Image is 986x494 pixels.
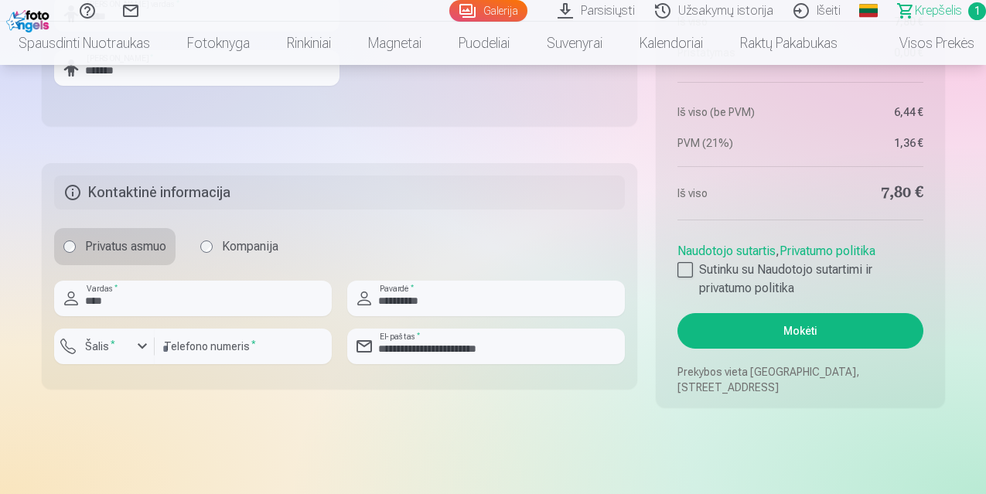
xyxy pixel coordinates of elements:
[677,182,793,204] dt: Iš viso
[350,22,440,65] a: Magnetai
[780,244,875,258] a: Privatumo politika
[677,364,923,395] p: Prekybos vieta [GEOGRAPHIC_DATA], [STREET_ADDRESS]
[808,182,923,204] dd: 7,80 €
[621,22,722,65] a: Kalendoriai
[808,135,923,151] dd: 1,36 €
[54,175,626,210] h5: Kontaktinė informacija
[191,228,288,265] label: Kompanija
[200,240,213,253] input: Kompanija
[722,22,856,65] a: Raktų pakabukas
[677,313,923,349] button: Mokėti
[677,104,793,120] dt: Iš viso (be PVM)
[440,22,528,65] a: Puodeliai
[54,329,155,364] button: Šalis*
[968,2,986,20] span: 1
[6,6,53,32] img: /fa2
[528,22,621,65] a: Suvenyrai
[79,339,121,354] label: Šalis
[677,236,923,298] div: ,
[54,228,176,265] label: Privatus asmuo
[169,22,268,65] a: Fotoknyga
[268,22,350,65] a: Rinkiniai
[677,261,923,298] label: Sutinku su Naudotojo sutartimi ir privatumo politika
[677,244,776,258] a: Naudotojo sutartis
[677,135,793,151] dt: PVM (21%)
[915,2,962,20] span: Krepšelis
[808,104,923,120] dd: 6,44 €
[63,240,76,253] input: Privatus asmuo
